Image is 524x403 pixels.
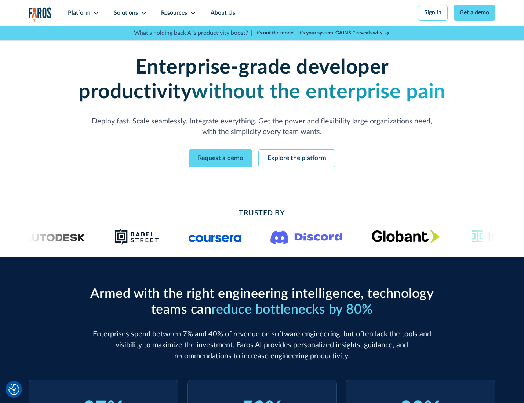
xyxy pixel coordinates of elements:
[211,303,373,316] span: reduce bottlenecks by 80%
[87,329,437,362] p: Enterprises spend between 7% and 40% of revenue on software engineering, but often lack the tools...
[270,229,342,244] img: Logo of the communication platform Discord.
[79,57,389,102] strong: Enterprise-grade developer productivity
[161,9,187,18] div: Resources
[114,9,138,18] div: Solutions
[255,29,390,37] a: It’s not the model—it’s your system. GAINS™ reveals why
[29,7,52,22] img: Logo of the analytics and reporting company Faros.
[8,384,19,395] img: Revisit consent button
[68,9,90,18] div: Platform
[134,29,252,38] p: What's holding back AI's productivity boost? |
[8,384,19,395] button: Cookie Settings
[418,5,448,21] a: Sign in
[189,149,252,167] a: Request a demo
[192,82,445,102] strong: without the enterprise pain
[371,230,439,243] img: Globant's logo
[87,208,437,219] h2: Trusted By
[29,7,52,22] a: home
[258,149,335,167] a: Explore the platform
[454,5,496,21] a: Get a demo
[255,30,382,36] strong: It’s not the model—it’s your system. GAINS™ reveals why
[188,231,241,243] img: Logo of the online learning platform Coursera.
[87,286,437,318] h2: Armed with the right engineering intelligence, technology teams can
[87,116,437,138] p: Deploy fast. Scale seamlessly. Integrate everything. Get the power and flexibility large organiza...
[114,228,159,245] img: Babel Street logo png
